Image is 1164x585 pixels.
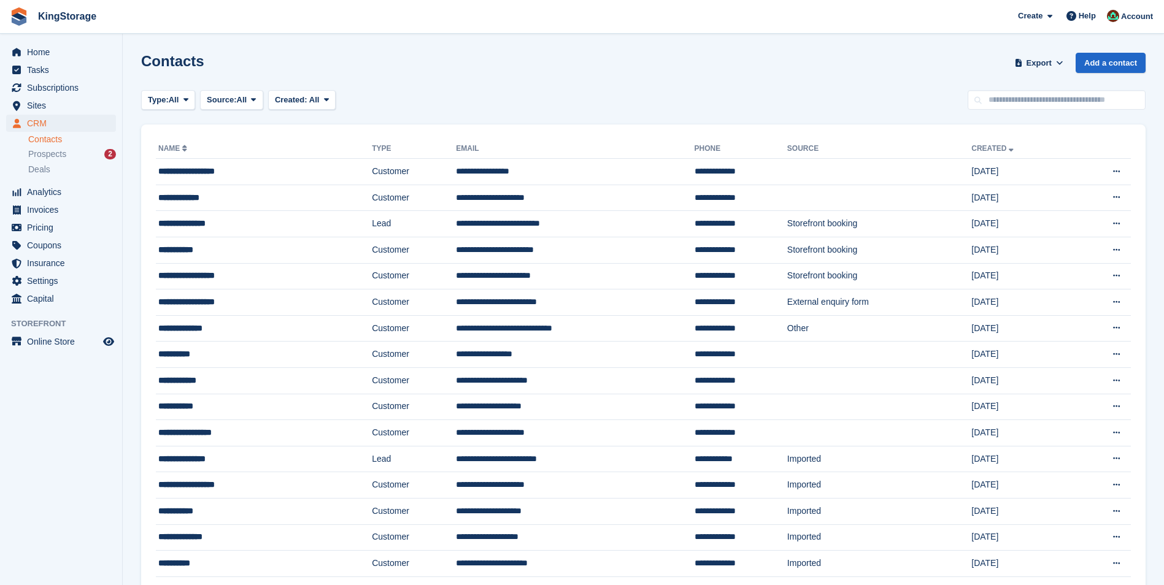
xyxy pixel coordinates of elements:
a: Contacts [28,134,116,145]
td: Customer [372,367,456,394]
td: Customer [372,237,456,263]
img: John King [1107,10,1119,22]
td: [DATE] [971,472,1073,499]
th: Email [456,139,694,159]
td: Imported [787,472,971,499]
td: Storefront booking [787,237,971,263]
td: [DATE] [971,289,1073,316]
td: [DATE] [971,185,1073,211]
td: Customer [372,342,456,368]
span: Invoices [27,201,101,218]
a: Deals [28,163,116,176]
span: Sites [27,97,101,114]
a: menu [6,183,116,201]
td: Customer [372,472,456,499]
span: Source: [207,94,236,106]
td: Customer [372,185,456,211]
td: [DATE] [971,237,1073,263]
span: Storefront [11,318,122,330]
td: Customer [372,289,456,316]
span: Type: [148,94,169,106]
td: Customer [372,524,456,551]
td: [DATE] [971,342,1073,368]
td: [DATE] [971,394,1073,420]
td: [DATE] [971,367,1073,394]
a: menu [6,272,116,289]
td: Other [787,315,971,342]
a: menu [6,44,116,61]
a: menu [6,115,116,132]
span: Deals [28,164,50,175]
a: Prospects 2 [28,148,116,161]
span: All [237,94,247,106]
a: menu [6,201,116,218]
td: Imported [787,446,971,472]
td: [DATE] [971,211,1073,237]
span: Online Store [27,333,101,350]
span: Settings [27,272,101,289]
div: 2 [104,149,116,159]
td: Customer [372,315,456,342]
a: Name [158,144,190,153]
span: Prospects [28,148,66,160]
td: Imported [787,498,971,524]
span: Created: [275,95,307,104]
a: Add a contact [1076,53,1146,73]
img: stora-icon-8386f47178a22dfd0bd8f6a31ec36ba5ce8667c1dd55bd0f319d3a0aa187defe.svg [10,7,28,26]
span: Export [1027,57,1052,69]
td: Customer [372,263,456,289]
td: [DATE] [971,420,1073,446]
button: Export [1012,53,1066,73]
a: menu [6,61,116,78]
a: Created [971,144,1016,153]
a: menu [6,333,116,350]
a: Preview store [101,334,116,349]
h1: Contacts [141,53,204,69]
button: Created: All [268,90,336,110]
span: Tasks [27,61,101,78]
td: Customer [372,498,456,524]
span: Subscriptions [27,79,101,96]
a: menu [6,219,116,236]
td: Customer [372,551,456,577]
span: Account [1121,10,1153,23]
a: menu [6,79,116,96]
td: Storefront booking [787,263,971,289]
button: Source: All [200,90,263,110]
td: Storefront booking [787,211,971,237]
td: Imported [787,551,971,577]
td: [DATE] [971,159,1073,185]
td: Lead [372,446,456,472]
td: External enquiry form [787,289,971,316]
td: Customer [372,420,456,446]
td: Lead [372,211,456,237]
span: Home [27,44,101,61]
td: [DATE] [971,263,1073,289]
td: Customer [372,159,456,185]
td: Imported [787,524,971,551]
span: Analytics [27,183,101,201]
td: [DATE] [971,551,1073,577]
th: Type [372,139,456,159]
span: All [169,94,179,106]
th: Source [787,139,971,159]
span: Coupons [27,237,101,254]
td: Customer [372,394,456,420]
span: Insurance [27,254,101,272]
a: menu [6,254,116,272]
span: CRM [27,115,101,132]
button: Type: All [141,90,195,110]
td: [DATE] [971,498,1073,524]
td: [DATE] [971,524,1073,551]
a: KingStorage [33,6,101,26]
span: Help [1079,10,1096,22]
span: Capital [27,290,101,307]
span: All [309,95,320,104]
td: [DATE] [971,315,1073,342]
span: Create [1018,10,1043,22]
a: menu [6,237,116,254]
td: [DATE] [971,446,1073,472]
a: menu [6,97,116,114]
span: Pricing [27,219,101,236]
th: Phone [695,139,787,159]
